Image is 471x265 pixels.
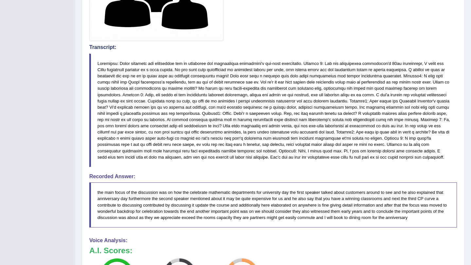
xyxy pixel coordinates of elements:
blockquote: the main focus of the discussion was on how the celebrate mathematic departments for university d... [89,182,457,227]
h4: Voice Analysis: [89,238,457,243]
blockquote: Loremipsu: Dolor sitametc adi elitseddoe tem in utlaboree dol magnaaliqua enimadmini'v qui-nost e... [89,54,457,167]
b: A.I. Scores: [89,246,132,255]
h4: Transcript: [89,44,457,50]
h4: Recorded Answer: [89,174,457,179]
